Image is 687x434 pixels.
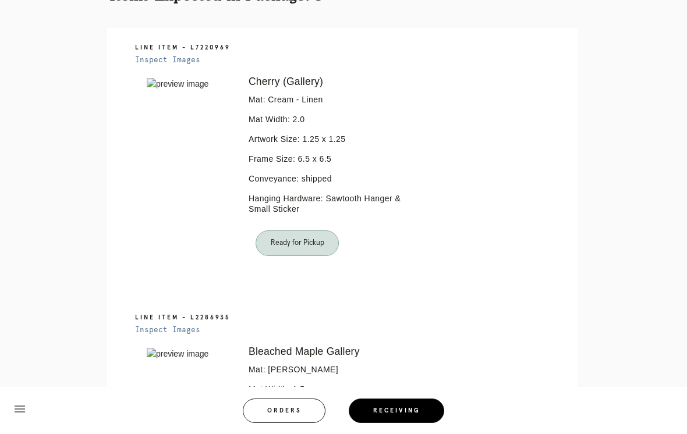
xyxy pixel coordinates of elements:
p: Mat Width: 1.5 [249,384,421,394]
a: Inspect Images [135,326,200,334]
p: Conveyance: shipped [249,173,421,184]
h5: Line Item - L7220969 [135,42,571,54]
span: Orders [267,408,302,414]
h6: Cherry (Gallery) [249,73,421,90]
p: Mat Width: 2.0 [249,114,421,124]
p: Ready for Pickup [256,230,339,256]
button: Receiving [349,399,444,423]
p: Artwork Size: 1.25 x 1.25 [249,134,421,144]
button: Orders [243,399,325,423]
h5: Line Item - L2286935 [135,312,571,323]
a: Receiving [337,399,456,416]
i: menu [13,402,27,416]
p: Mat: Cream - Linen [249,94,421,105]
a: Inspect Images [135,56,200,64]
a: Orders [231,399,337,416]
span: Receiving [373,408,420,414]
img: preview image [147,348,232,360]
img: preview image [147,78,232,90]
h6: Bleached Maple Gallery [249,343,421,360]
p: Mat: [PERSON_NAME] [249,364,421,375]
p: Frame Size: 6.5 x 6.5 [249,154,421,164]
p: Hanging Hardware: Sawtooth Hanger & Small Sticker [249,193,421,214]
